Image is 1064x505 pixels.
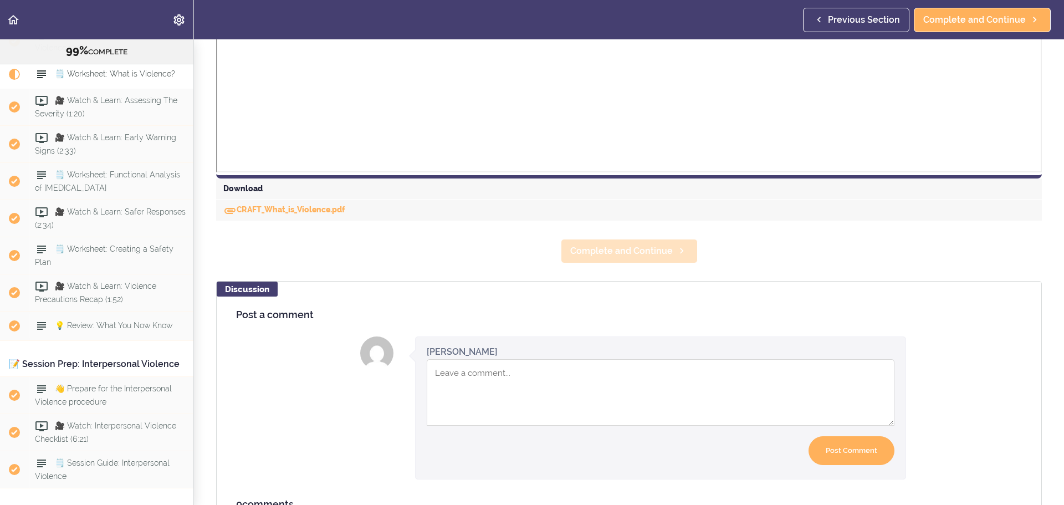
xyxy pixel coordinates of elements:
h4: Post a comment [236,309,1022,320]
span: 99% [66,44,88,57]
span: 🎥 Watch: Interpersonal Violence Checklist (6:21) [35,421,176,443]
div: Discussion [217,282,278,297]
span: 🗒️ Worksheet: Functional Analysis of [MEDICAL_DATA] [35,170,180,192]
svg: Back to course curriculum [7,13,20,27]
span: 🗒️ Worksheet: Creating a Safety Plan [35,244,173,266]
img: Amy Hicks [360,336,393,370]
span: 🎥 Watch & Learn: Assessing The Severity (1:20) [35,96,177,118]
a: Previous Section [803,8,909,32]
span: 👋 Prepare for the Interpersonal Violence procedure [35,384,172,406]
a: Complete and Continue [914,8,1051,32]
div: [PERSON_NAME] [427,345,498,358]
span: 🎥 Watch & Learn: Safer Responses (2:34) [35,207,186,229]
span: Complete and Continue [923,13,1026,27]
a: Complete and Continue [561,239,698,263]
span: Previous Section [828,13,900,27]
svg: Download [223,204,237,217]
a: DownloadCRAFT_What_is_Violence.pdf [223,205,345,214]
div: COMPLETE [14,44,180,58]
div: Download [216,178,1042,200]
svg: Settings Menu [172,13,186,27]
span: 🎥 Watch & Learn: Violence Precautions Recap (1:52) [35,282,156,303]
span: 🗒️ Session Guide: Interpersonal Violence [35,458,170,480]
span: 🗒️ Worksheet: What is Violence? [55,70,175,79]
span: 💡 Review: What You Now Know [55,321,172,330]
span: 🎥 Watch & Learn: Early Warning Signs (2:33) [35,134,176,155]
input: Post Comment [809,436,894,466]
span: Complete and Continue [570,244,673,258]
textarea: Comment box [427,359,894,426]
